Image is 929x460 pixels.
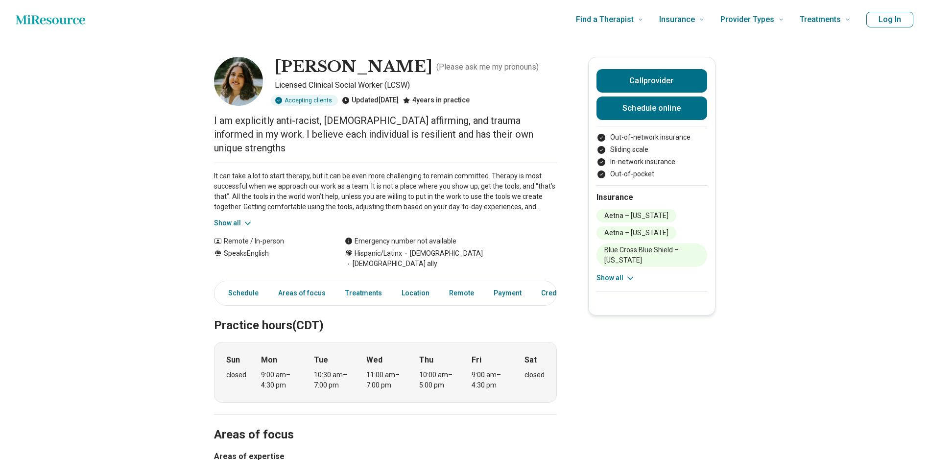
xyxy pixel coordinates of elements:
[720,13,774,26] span: Provider Types
[275,57,432,77] h1: [PERSON_NAME]
[261,370,299,390] div: 9:00 am – 4:30 pm
[271,95,338,106] div: Accepting clients
[596,243,707,267] li: Blue Cross Blue Shield – [US_STATE]
[214,403,557,443] h2: Areas of focus
[419,370,457,390] div: 10:00 am – 5:00 pm
[436,61,539,73] p: ( Please ask me my pronouns )
[214,342,557,403] div: When does the program meet?
[443,283,480,303] a: Remote
[345,236,456,246] div: Emergency number not available
[596,192,707,203] h2: Insurance
[214,248,325,269] div: Speaks English
[866,12,913,27] button: Log In
[214,171,557,212] p: It can take a lot to start therapy, but it can be even more challenging to remain committed. Ther...
[342,95,399,106] div: Updated [DATE]
[339,283,388,303] a: Treatments
[596,145,707,155] li: Sliding scale
[275,79,557,91] p: Licensed Clinical Social Worker (LCSW)
[596,209,676,222] li: Aetna – [US_STATE]
[659,13,695,26] span: Insurance
[261,354,277,366] strong: Mon
[596,273,635,283] button: Show all
[535,283,584,303] a: Credentials
[488,283,527,303] a: Payment
[345,259,437,269] span: [DEMOGRAPHIC_DATA] ally
[419,354,433,366] strong: Thu
[355,248,402,259] span: Hispanic/Latinx
[314,354,328,366] strong: Tue
[403,95,470,106] div: 4 years in practice
[16,10,85,29] a: Home page
[524,354,537,366] strong: Sat
[366,354,382,366] strong: Wed
[576,13,634,26] span: Find a Therapist
[214,114,557,155] p: I am explicitly anti-racist, [DEMOGRAPHIC_DATA] affirming, and trauma informed in my work. I beli...
[314,370,352,390] div: 10:30 am – 7:00 pm
[800,13,841,26] span: Treatments
[596,132,707,179] ul: Payment options
[472,370,509,390] div: 9:00 am – 4:30 pm
[214,236,325,246] div: Remote / In-person
[596,97,707,120] a: Schedule online
[472,354,481,366] strong: Fri
[596,69,707,93] button: Callprovider
[214,57,263,106] img: Micaela Hernandez, Licensed Clinical Social Worker (LCSW)
[216,283,264,303] a: Schedule
[596,132,707,143] li: Out-of-network insurance
[214,218,253,228] button: Show all
[402,248,483,259] span: [DEMOGRAPHIC_DATA]
[396,283,435,303] a: Location
[272,283,332,303] a: Areas of focus
[596,226,676,240] li: Aetna – [US_STATE]
[214,294,557,334] h2: Practice hours (CDT)
[524,370,545,380] div: closed
[366,370,404,390] div: 11:00 am – 7:00 pm
[226,370,246,380] div: closed
[596,157,707,167] li: In-network insurance
[226,354,240,366] strong: Sun
[596,169,707,179] li: Out-of-pocket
